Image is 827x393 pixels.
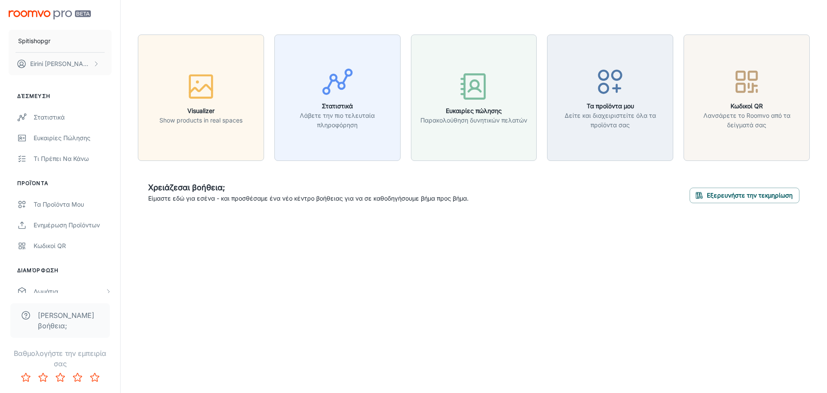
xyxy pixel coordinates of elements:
a: Τα προϊόντα μουΔείτε και διαχειριστείτε όλα τα προϊόντα σας [547,93,673,101]
button: Ευκαιρίες πώλησηςΠαρακολούθηση δυνητικών πελατών [411,35,537,161]
div: Κωδικοί QR [34,241,112,251]
button: ΣτατιστικάΛάβετε την πιο τελευταία πληροφόρηση [274,35,401,161]
button: Eirini [PERSON_NAME] [9,53,112,75]
p: Show products in real spaces [159,116,243,125]
button: Κωδικοί QRΛανσάρετε το Roomvo από τα δείγματά σας [684,35,810,161]
p: Λάβετε την πιο τελευταία πληροφόρηση [280,111,395,130]
p: Δείτε και διαχειριστείτε όλα τα προϊόντα σας [553,111,668,130]
button: Spitishopgr [9,30,112,52]
img: Roomvo PRO Beta [9,10,91,19]
button: Εξερευνήστε την τεκμηρίωση [690,188,799,203]
button: VisualizerShow products in real spaces [138,35,264,161]
h6: Τα προϊόντα μου [553,101,668,111]
button: Τα προϊόντα μουΔείτε και διαχειριστείτε όλα τα προϊόντα σας [547,35,673,161]
p: Παρακολούθηση δυνητικών πελατών [420,116,527,125]
a: Κωδικοί QRΛανσάρετε το Roomvo από τα δείγματά σας [684,93,810,101]
div: Ενημέρωση Προϊόντων [34,220,112,230]
p: Eirini [PERSON_NAME] [30,59,91,69]
p: Spitishopgr [18,36,50,46]
h6: Στατιστικά [280,101,395,111]
h6: Ευκαιρίες πώλησης [420,106,527,116]
p: Είμαστε εδώ για εσένα - και προσθέσαμε ένα νέο κέντρο βοήθειας για να σε καθοδηγήσουμε βήμα προς ... [148,194,469,203]
p: Λανσάρετε το Roomvo από τα δείγματά σας [689,111,804,130]
h6: Visualizer [159,106,243,116]
a: ΣτατιστικάΛάβετε την πιο τελευταία πληροφόρηση [274,93,401,101]
div: Ευκαιρίες πώλησης [34,133,112,143]
div: Τι πρέπει να κάνω [34,154,112,163]
h6: Χρειάζεσαι βοήθεια; [148,182,469,194]
div: Τα προϊόντα μου [34,200,112,209]
a: Εξερευνήστε την τεκμηρίωση [690,190,799,199]
div: Στατιστικά [34,113,112,122]
a: Ευκαιρίες πώλησηςΠαρακολούθηση δυνητικών πελατών [411,93,537,101]
h6: Κωδικοί QR [689,101,804,111]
